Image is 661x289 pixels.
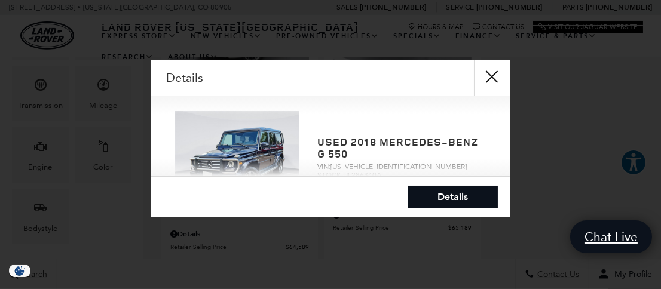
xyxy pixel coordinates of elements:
[474,60,510,96] button: close
[570,220,652,253] a: Chat Live
[151,60,510,96] div: Details
[317,162,486,171] span: VIN: [US_VEHICLE_IDENTIFICATION_NUMBER]
[317,171,486,179] span: STOCK: UL286340A
[408,186,498,208] a: Details
[6,265,33,277] div: Privacy Settings
[317,136,486,160] h2: Used 2018 Mercedes-Benz G 550
[175,111,299,204] img: Mercedes-Benz G 550
[579,229,644,245] span: Chat Live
